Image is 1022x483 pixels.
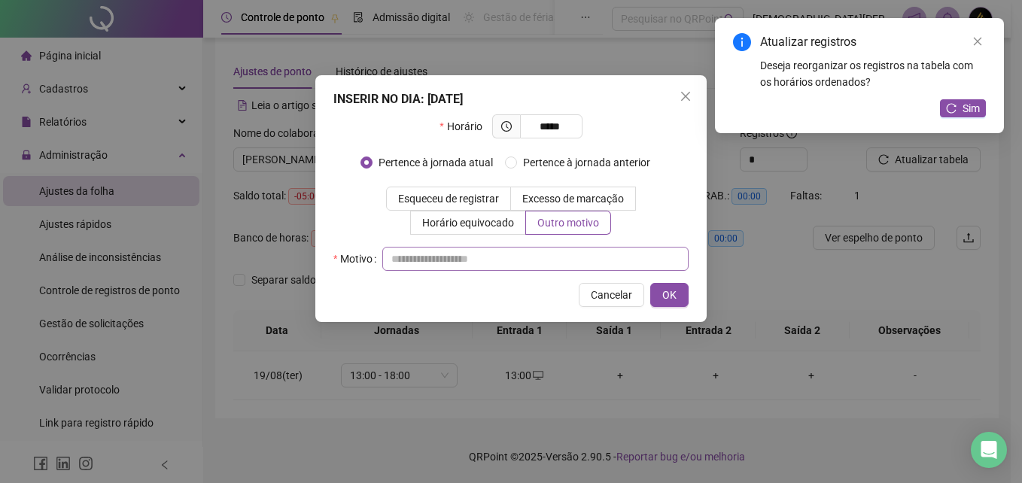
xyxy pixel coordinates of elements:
[972,36,983,47] span: close
[373,154,499,171] span: Pertence à jornada atual
[440,114,491,138] label: Horário
[733,33,751,51] span: info-circle
[537,217,599,229] span: Outro motivo
[501,121,512,132] span: clock-circle
[333,90,689,108] div: INSERIR NO DIA : [DATE]
[333,247,382,271] label: Motivo
[969,33,986,50] a: Close
[674,84,698,108] button: Close
[680,90,692,102] span: close
[591,287,632,303] span: Cancelar
[963,100,980,117] span: Sim
[760,33,986,51] div: Atualizar registros
[579,283,644,307] button: Cancelar
[398,193,499,205] span: Esqueceu de registrar
[662,287,677,303] span: OK
[971,432,1007,468] div: Open Intercom Messenger
[517,154,656,171] span: Pertence à jornada anterior
[940,99,986,117] button: Sim
[650,283,689,307] button: OK
[522,193,624,205] span: Excesso de marcação
[946,103,957,114] span: reload
[422,217,514,229] span: Horário equivocado
[760,57,986,90] div: Deseja reorganizar os registros na tabela com os horários ordenados?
